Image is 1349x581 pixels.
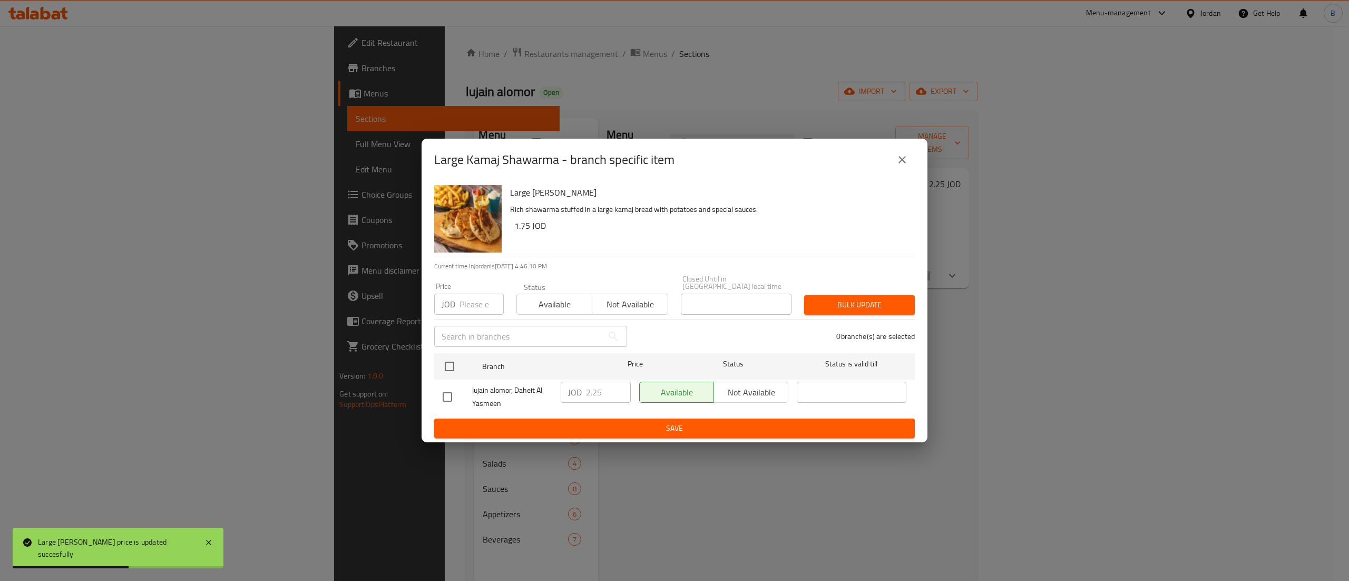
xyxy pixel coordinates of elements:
h6: Large [PERSON_NAME] [510,185,906,200]
button: Available [516,294,592,315]
span: Branch [482,360,592,373]
span: Status [679,357,788,371]
input: Please enter price [586,382,631,403]
span: Not available [597,297,663,312]
button: close [889,147,915,172]
button: Save [434,419,915,438]
input: Search in branches [434,326,603,347]
p: Rich shawarma stuffed in a large kamaj bread with potatoes and special sauces. [510,203,906,216]
span: Bulk update [813,298,906,312]
button: Not available [592,294,668,315]
div: Large [PERSON_NAME] price is updated succesfully [38,536,194,560]
input: Please enter price [460,294,504,315]
p: Current time in Jordan is [DATE] 4:46:10 PM [434,262,915,271]
img: Large Kamaj Shawarma [434,185,502,253]
button: Bulk update [804,295,915,315]
h6: 1.75 JOD [514,218,906,233]
span: Save [443,422,906,435]
p: JOD [568,386,582,399]
span: Price [600,357,670,371]
span: Available [521,297,588,312]
p: 0 branche(s) are selected [836,331,915,342]
p: JOD [442,298,455,311]
h2: Large Kamaj Shawarma - branch specific item [434,151,674,168]
span: lujain alomor, Daheit Al Yasmeen [472,384,552,410]
span: Status is valid till [797,357,906,371]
